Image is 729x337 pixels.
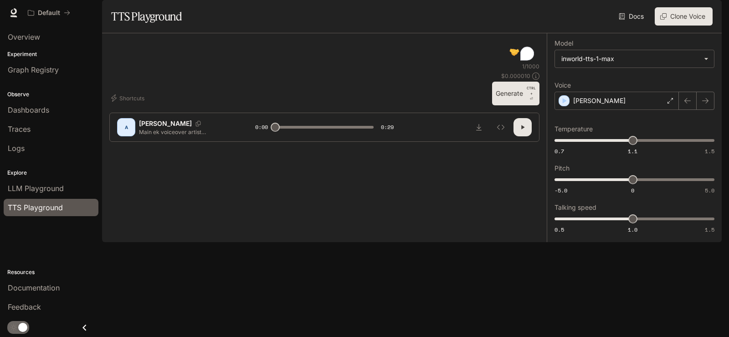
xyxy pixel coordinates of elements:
h1: TTS Playground [111,7,182,26]
button: GenerateCTRL +⏎ [492,82,539,105]
div: A [119,120,133,135]
div: inworld-tts-1-max [561,54,699,63]
span: 1.5 [705,226,714,233]
span: 0.5 [554,226,564,233]
textarea: To enrich screen reader interactions, please activate Accessibility in Grammarly extension settings [113,41,536,62]
button: All workspaces [24,4,74,22]
span: 0:29 [381,123,394,132]
span: 0.7 [554,147,564,155]
span: 0 [631,187,634,194]
button: Shortcuts [109,91,148,105]
p: $ 0.000010 [501,72,530,80]
a: Docs [617,7,647,26]
button: Inspect [492,118,510,136]
span: 0:00 [255,123,268,132]
p: 1 / 1000 [522,62,539,70]
span: 5.0 [705,187,714,194]
p: ⏎ [527,85,536,102]
span: 1.1 [628,147,637,155]
p: Main ek voiceover artist [PERSON_NAME] jo ye long-form recordings kar sake. Average length: 15-25... [139,128,233,136]
span: 1.0 [628,226,637,233]
p: Temperature [554,126,593,132]
p: Voice [554,82,571,88]
button: Copy Voice ID [192,121,205,126]
div: inworld-tts-1-max [555,50,714,67]
p: Default [38,9,60,17]
p: [PERSON_NAME] [139,119,192,128]
p: Pitch [554,165,570,171]
span: -5.0 [554,187,567,194]
p: Model [554,40,573,47]
button: Download audio [470,118,488,136]
p: Talking speed [554,204,596,211]
button: Clone Voice [655,7,713,26]
p: [PERSON_NAME] [573,96,626,105]
span: 1.5 [705,147,714,155]
p: CTRL + [527,85,536,96]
